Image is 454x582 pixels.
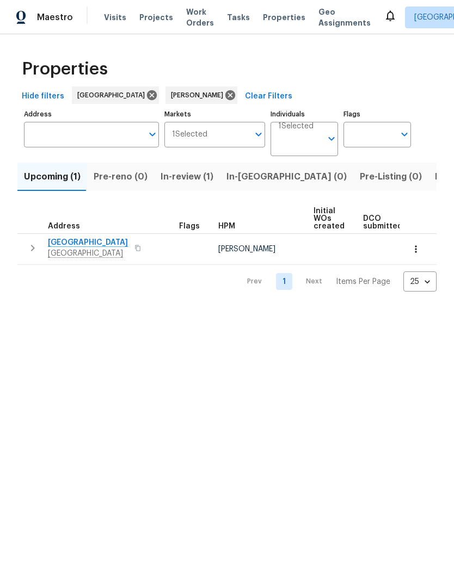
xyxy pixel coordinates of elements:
button: Open [397,127,412,142]
label: Markets [164,111,266,117]
button: Open [324,131,339,146]
span: Work Orders [186,7,214,28]
span: Initial WOs created [314,207,345,230]
span: Address [48,222,80,230]
span: Properties [22,64,108,75]
a: Goto page 1 [276,273,292,290]
span: Clear Filters [245,90,292,103]
span: DCO submitted [363,215,402,230]
button: Open [145,127,160,142]
p: Items Per Page [336,276,390,287]
button: Hide filters [17,86,69,107]
span: Visits [104,12,126,23]
div: [PERSON_NAME] [165,86,237,104]
span: [PERSON_NAME] [171,90,228,101]
span: Tasks [227,14,250,21]
span: In-review (1) [161,169,213,184]
span: 1 Selected [172,130,207,139]
span: Properties [263,12,305,23]
span: 1 Selected [278,122,314,131]
span: Geo Assignments [318,7,371,28]
span: Pre-reno (0) [94,169,148,184]
span: Upcoming (1) [24,169,81,184]
span: Flags [179,222,200,230]
span: In-[GEOGRAPHIC_DATA] (0) [226,169,347,184]
button: Open [251,127,266,142]
div: [GEOGRAPHIC_DATA] [72,86,159,104]
label: Flags [343,111,411,117]
label: Individuals [271,111,338,117]
span: [GEOGRAPHIC_DATA] [77,90,149,101]
span: Pre-Listing (0) [360,169,422,184]
span: Maestro [37,12,73,23]
nav: Pagination Navigation [237,271,437,292]
div: 25 [403,268,437,296]
label: Address [24,111,159,117]
span: [PERSON_NAME] [218,245,275,253]
button: Clear Filters [241,86,297,107]
span: Hide filters [22,90,64,103]
span: Projects [139,12,173,23]
span: HPM [218,222,235,230]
